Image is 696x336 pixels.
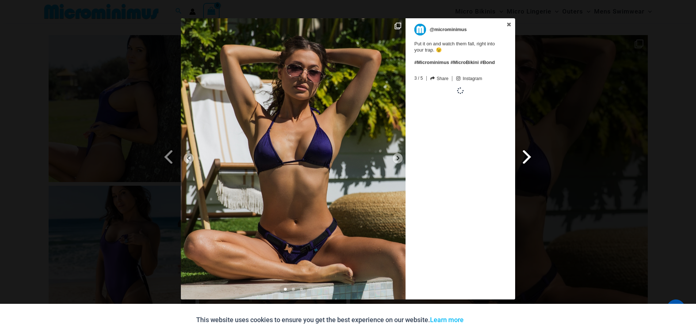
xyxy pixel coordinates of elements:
a: Learn more [430,316,464,324]
img: Put it on and watch them fall, right into your trap. 😉<br> <br> #Microminimus #MicroBikini #Bond [181,18,406,299]
a: #Microminimus [414,60,449,65]
a: #MicroBikini [450,60,479,65]
a: Instagram [456,76,482,82]
p: This website uses cookies to ensure you get the best experience on our website. [196,314,464,325]
a: #Bond [480,60,495,65]
span: Put it on and watch them fall, right into your trap. 😉 [414,37,502,66]
span: 3 / 5 [414,74,423,81]
a: @microminimus [414,24,502,35]
img: microminimus.jpg [414,24,426,35]
a: Share [430,76,448,81]
p: @microminimus [430,24,467,35]
button: Accept [469,311,500,329]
